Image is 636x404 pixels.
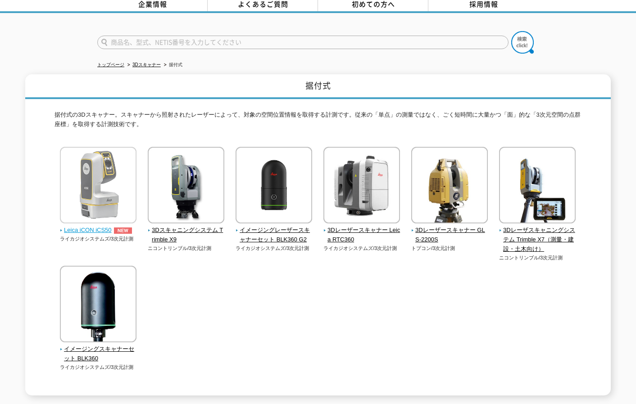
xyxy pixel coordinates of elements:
p: ライカジオシステムズ/3次元計測 [60,363,137,371]
img: 3Dレーザスキャニングシステム Trimble X7（測量・建設・土木向け） [499,147,576,226]
a: 3Dレーザースキャナー Leica RTC360 [323,218,400,245]
p: ニコントリンブル/3次元計測 [499,254,576,262]
span: 3Dレーザスキャニングシステム Trimble X7（測量・建設・土木向け） [499,226,576,254]
a: Leica iCON iCS50NEW [60,218,137,236]
img: 3Dレーザースキャナー Leica RTC360 [323,147,400,226]
span: Leica iCON iCS50 [60,226,137,235]
li: 据付式 [162,60,182,70]
span: 3Dレーザースキャナー Leica RTC360 [323,226,400,245]
img: イメージングレーザースキャナーセット BLK360 G2 [236,147,312,226]
p: ライカジオシステムズ/3次元計測 [60,235,137,243]
img: btn_search.png [511,31,534,54]
a: イメージングレーザースキャナーセット BLK360 G2 [236,218,313,245]
img: NEW [112,227,134,234]
img: Leica iCON iCS50 [60,147,136,226]
a: 3Dレーザスキャニングシステム Trimble X7（測量・建設・土木向け） [499,218,576,254]
a: 3Dスキャナー [132,62,161,67]
p: ニコントリンブル/3次元計測 [148,245,225,252]
span: 3Dレーザースキャナー GLS-2200S [411,226,488,245]
a: トップページ [97,62,124,67]
span: イメージングレーザースキャナーセット BLK360 G2 [236,226,313,245]
a: イメージングスキャナーセット BLK360 [60,336,137,363]
img: イメージングスキャナーセット BLK360 [60,266,136,345]
h1: 据付式 [25,74,611,99]
span: イメージングスキャナーセット BLK360 [60,345,137,363]
p: ライカジオシステムズ/3次元計測 [236,245,313,252]
a: 3Dレーザースキャナー GLS-2200S [411,218,488,245]
img: 3Dレーザースキャナー GLS-2200S [411,147,488,226]
p: トプコン/3次元計測 [411,245,488,252]
input: 商品名、型式、NETIS番号を入力してください [97,36,509,49]
span: 3Dスキャニングシステム Trimble X9 [148,226,225,245]
a: 3Dスキャニングシステム Trimble X9 [148,218,225,245]
img: 3Dスキャニングシステム Trimble X9 [148,147,224,226]
p: 据付式の3Dスキャナー。スキャナーから照射されたレーザーによって、対象の空間位置情報を取得する計測です。従来の「単点」の測量ではなく、ごく短時間に大量かつ「面」的な「3次元空間の点群座標」を取得... [55,110,581,134]
p: ライカジオシステムズ/3次元計測 [323,245,400,252]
